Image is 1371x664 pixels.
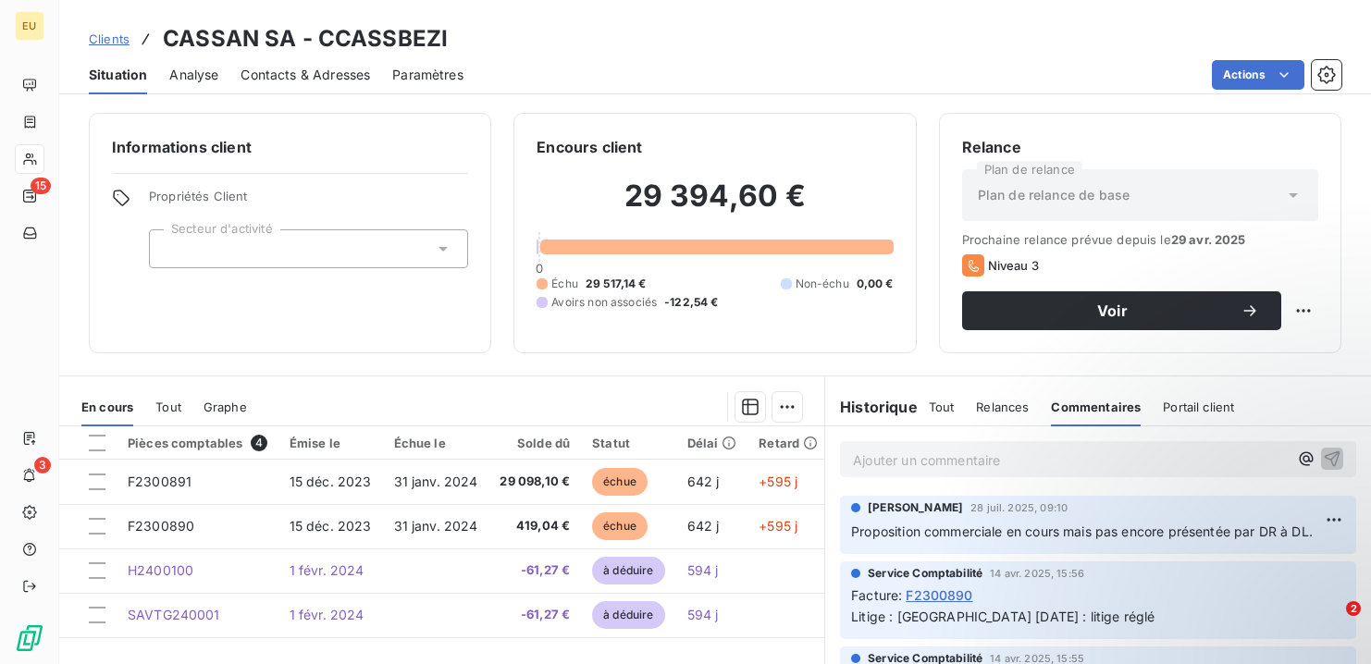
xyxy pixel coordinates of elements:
span: -61,27 € [500,561,570,580]
span: Situation [89,66,147,84]
span: 31 janv. 2024 [394,518,478,534]
span: 4 [251,435,267,451]
span: +595 j [759,518,797,534]
span: Graphe [204,400,247,414]
span: 1 févr. 2024 [290,562,364,578]
span: 29 517,14 € [586,276,647,292]
span: F2300891 [128,473,191,489]
span: 419,04 € [500,517,570,535]
span: Proposition commerciale en cours mais pas encore présentée par DR à DL. [851,523,1313,539]
span: Propriétés Client [149,189,468,215]
span: échue [592,468,648,496]
div: Pièces comptables [128,435,267,451]
span: à déduire [592,557,664,584]
span: 3 [34,457,51,473]
h3: CASSAN SA - CCASSBEZI [163,22,448,55]
h6: Informations client [112,136,468,158]
span: 1 févr. 2024 [290,607,364,622]
span: 29 avr. 2025 [1171,232,1246,247]
span: Tout [155,400,181,414]
span: 15 déc. 2023 [290,473,372,489]
span: -122,54 € [664,294,718,311]
span: Niveau 3 [988,258,1039,273]
button: Voir [962,291,1281,330]
span: Service Comptabilité [868,565,982,582]
span: Litige : [GEOGRAPHIC_DATA] [DATE] : litige réglé [851,609,1155,624]
span: En cours [81,400,133,414]
div: Solde dû [500,436,570,450]
span: Échu [551,276,578,292]
span: -61,27 € [500,606,570,624]
span: Voir [984,303,1241,318]
span: Contacts & Adresses [241,66,370,84]
span: 642 j [687,518,720,534]
div: Statut [592,436,664,450]
input: Ajouter une valeur [165,240,179,257]
span: 2 [1346,601,1361,616]
a: Clients [89,30,130,48]
span: Commentaires [1051,400,1141,414]
div: Retard [759,436,818,450]
h6: Encours client [537,136,642,158]
span: 15 [31,178,51,194]
img: Logo LeanPay [15,623,44,653]
span: Clients [89,31,130,46]
h6: Relance [962,136,1318,158]
button: Actions [1212,60,1304,90]
span: échue [592,512,648,540]
span: Analyse [169,66,218,84]
span: F2300890 [128,518,194,534]
span: 28 juil. 2025, 09:10 [970,502,1068,513]
span: Tout [929,400,955,414]
span: 14 avr. 2025, 15:55 [990,653,1084,664]
span: 0 [536,261,543,276]
div: Émise le [290,436,372,450]
h2: 29 394,60 € [537,178,893,233]
span: Avoirs non associés [551,294,657,311]
span: Prochaine relance prévue depuis le [962,232,1318,247]
span: Paramètres [392,66,463,84]
div: Délai [687,436,737,450]
span: 15 déc. 2023 [290,518,372,534]
span: 29 098,10 € [500,473,570,491]
span: Facture : [851,585,902,605]
span: Non-échu [796,276,849,292]
span: +595 j [759,473,797,489]
span: Relances [976,400,1029,414]
span: 642 j [687,473,720,489]
span: 0,00 € [857,276,894,292]
span: Portail client [1163,400,1234,414]
span: SAVTG240001 [128,607,220,622]
span: 14 avr. 2025, 15:56 [990,568,1084,579]
iframe: Intercom live chat [1308,601,1352,646]
span: F2300890 [906,585,972,605]
span: 594 j [687,562,719,578]
span: H2400100 [128,562,193,578]
span: à déduire [592,601,664,629]
div: Échue le [394,436,478,450]
div: EU [15,11,44,41]
h6: Historique [825,396,918,418]
span: 594 j [687,607,719,622]
span: 31 janv. 2024 [394,473,478,489]
span: [PERSON_NAME] [868,499,963,516]
span: Plan de relance de base [978,186,1130,204]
